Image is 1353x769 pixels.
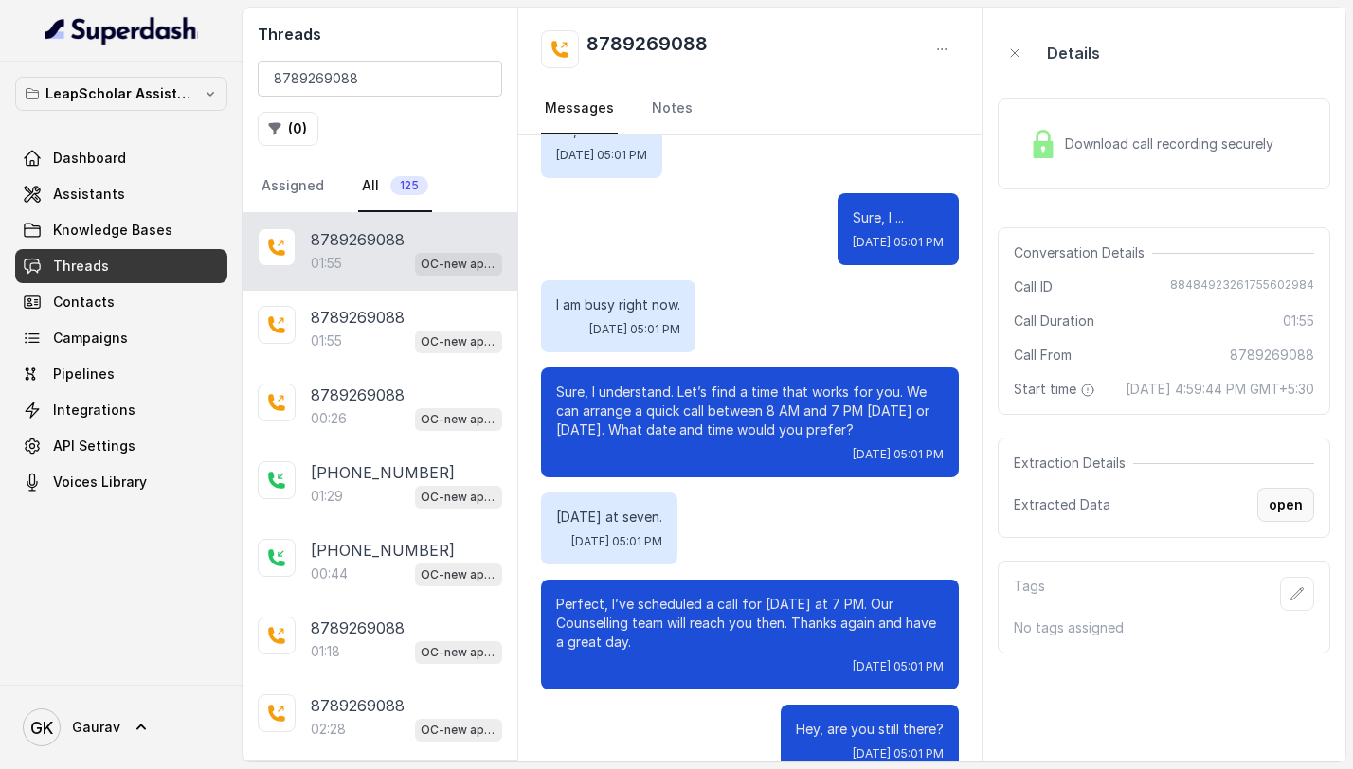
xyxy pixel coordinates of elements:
p: 01:18 [311,642,340,661]
p: 00:26 [311,409,347,428]
p: 01:55 [311,254,342,273]
p: 8789269088 [311,694,405,717]
a: Dashboard [15,141,227,175]
p: Perfect, I’ve scheduled a call for [DATE] at 7 PM. Our Counselling team will reach you then. Than... [556,595,944,652]
span: 01:55 [1283,312,1314,331]
span: Extraction Details [1014,454,1133,473]
p: 8789269088 [311,228,405,251]
span: Assistants [53,185,125,204]
p: 8789269088 [311,384,405,406]
span: Dashboard [53,149,126,168]
a: Threads [15,249,227,283]
a: All125 [358,161,432,212]
text: GK [30,718,53,738]
span: Start time [1014,380,1099,399]
a: API Settings [15,429,227,463]
span: Conversation Details [1014,243,1152,262]
p: [PHONE_NUMBER] [311,461,455,484]
span: 88484923261755602984 [1170,277,1314,296]
a: Contacts [15,285,227,319]
span: Call From [1014,346,1072,365]
p: [PHONE_NUMBER] [311,539,455,562]
a: Pipelines [15,357,227,391]
p: Details [1047,42,1100,64]
p: 02:28 [311,720,346,739]
p: Hey, are you still there? [796,720,944,739]
img: light.svg [45,15,198,45]
span: 8789269088 [1230,346,1314,365]
button: open [1257,488,1314,522]
input: Search by Call ID or Phone Number [258,61,502,97]
span: Contacts [53,293,115,312]
span: Threads [53,257,109,276]
button: (0) [258,112,318,146]
p: 01:55 [311,331,342,350]
a: Campaigns [15,321,227,355]
h2: Threads [258,23,502,45]
p: 8789269088 [311,306,405,329]
span: Call Duration [1014,312,1094,331]
p: OC-new approach [421,565,496,584]
a: Assigned [258,161,328,212]
p: OC-new approach [421,410,496,429]
img: Lock Icon [1029,130,1057,158]
span: [DATE] 05:01 PM [571,534,662,549]
p: 00:44 [311,564,348,583]
span: Knowledge Bases [53,221,172,240]
p: [DATE] at seven. [556,508,662,527]
p: I am busy right now. [556,295,680,314]
p: Sure, I understand. Let’s find a time that works for you. We can arrange a quick call between 8 A... [556,383,944,439]
p: Tags [1014,577,1045,611]
span: 125 [390,176,428,195]
span: Campaigns [53,329,128,348]
span: API Settings [53,437,135,456]
span: [DATE] 05:01 PM [589,322,680,337]
a: Gaurav [15,701,227,754]
span: Voices Library [53,473,147,492]
p: No tags assigned [1014,618,1314,637]
a: Integrations [15,393,227,427]
a: Knowledge Bases [15,213,227,247]
span: Extracted Data [1014,495,1110,514]
span: Integrations [53,401,135,420]
span: Gaurav [72,718,120,737]
span: Pipelines [53,365,115,384]
a: Assistants [15,177,227,211]
a: Notes [648,83,696,134]
span: [DATE] 05:01 PM [853,235,944,250]
span: [DATE] 05:01 PM [853,659,944,674]
p: OC-new approach [421,643,496,662]
p: 8789269088 [311,617,405,639]
p: 01:29 [311,487,343,506]
p: OC-new approach [421,332,496,351]
p: OC-new approach [421,488,496,507]
span: Download call recording securely [1065,134,1281,153]
h2: 8789269088 [586,30,708,68]
span: [DATE] 05:01 PM [556,148,647,163]
button: LeapScholar Assistant [15,77,227,111]
nav: Tabs [258,161,502,212]
span: [DATE] 4:59:44 PM GMT+5:30 [1126,380,1314,399]
nav: Tabs [541,83,959,134]
p: OC-new approach [421,255,496,274]
p: OC-new approach [421,721,496,740]
span: Call ID [1014,277,1053,296]
p: Sure, I ... [853,208,944,227]
a: Messages [541,83,618,134]
span: [DATE] 05:01 PM [853,746,944,761]
span: [DATE] 05:01 PM [853,447,944,462]
a: Voices Library [15,465,227,499]
p: LeapScholar Assistant [45,82,197,105]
